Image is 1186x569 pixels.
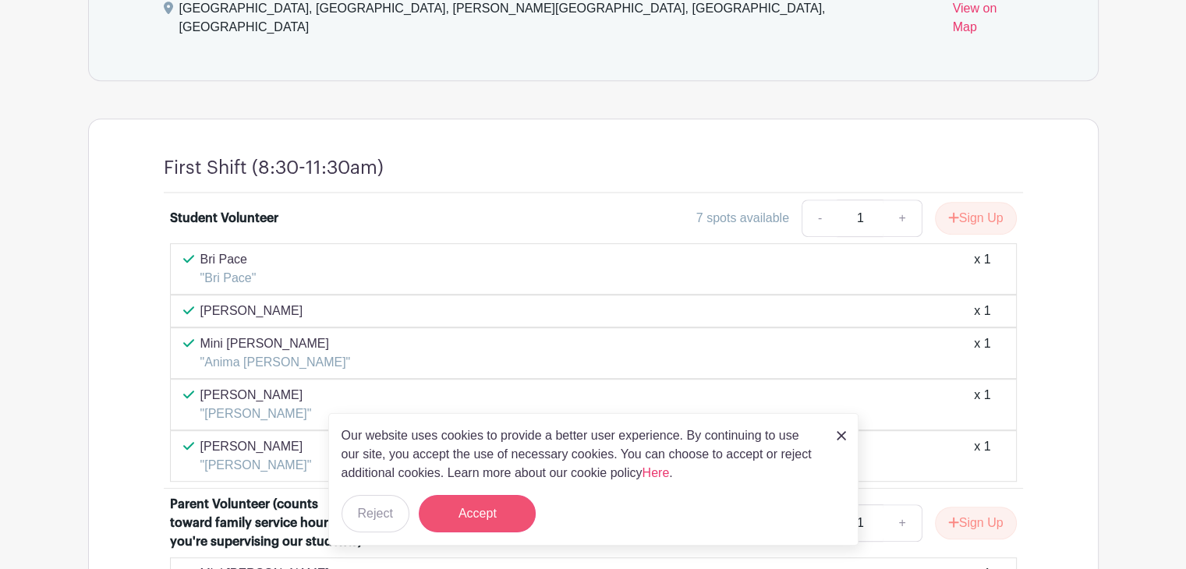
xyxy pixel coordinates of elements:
[200,456,312,475] p: "[PERSON_NAME]"
[170,209,278,228] div: Student Volunteer
[342,426,820,482] p: Our website uses cookies to provide a better user experience. By continuing to use our site, you ...
[200,386,312,405] p: [PERSON_NAME]
[643,466,670,479] a: Here
[170,495,363,551] div: Parent Volunteer (counts toward family service hours as you're supervising our students)
[200,405,312,423] p: "[PERSON_NAME]"
[342,495,409,532] button: Reject
[164,157,384,179] h4: First Shift (8:30-11:30am)
[935,202,1017,235] button: Sign Up
[200,334,351,353] p: Mini [PERSON_NAME]
[974,334,990,372] div: x 1
[837,431,846,440] img: close_button-5f87c8562297e5c2d7936805f587ecaba9071eb48480494691a3f1689db116b3.svg
[200,437,312,456] p: [PERSON_NAME]
[883,200,922,237] a: +
[696,209,789,228] div: 7 spots available
[974,386,990,423] div: x 1
[883,504,922,542] a: +
[935,507,1017,539] button: Sign Up
[200,269,257,288] p: "Bri Pace"
[200,302,303,320] p: [PERSON_NAME]
[974,302,990,320] div: x 1
[419,495,536,532] button: Accept
[200,353,351,372] p: "Anima [PERSON_NAME]"
[802,200,837,237] a: -
[200,250,257,269] p: Bri Pace
[974,250,990,288] div: x 1
[974,437,990,475] div: x 1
